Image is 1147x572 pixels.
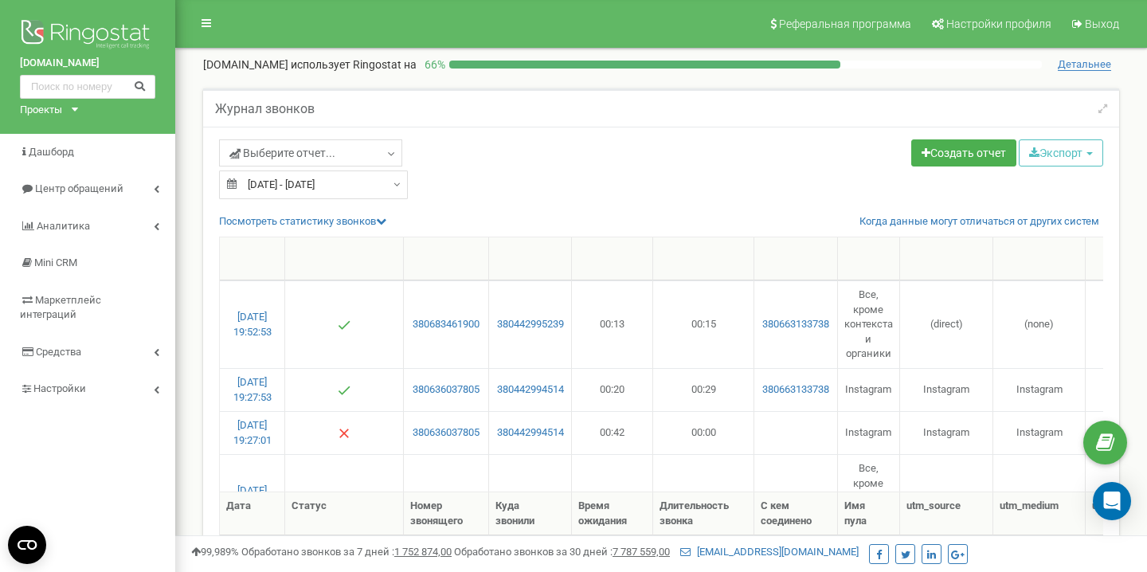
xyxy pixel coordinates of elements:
a: Создать отчет [911,139,1016,167]
input: Поиск по номеру [20,75,155,99]
a: Посмотреть cтатистику звонков [219,215,386,227]
img: Нет ответа [338,427,350,440]
u: 1 752 874,00 [394,546,452,558]
a: [EMAIL_ADDRESS][DOMAIN_NAME] [680,546,859,558]
span: использует Ringostat на [291,58,417,71]
td: Все, кроме контекста и органики [838,280,900,368]
a: 380636037805 [410,382,481,398]
td: Все, кроме контекста и органики [838,454,900,542]
th: Статус [285,492,404,535]
span: Настройки профиля [946,18,1051,30]
img: Отвечен [338,384,350,397]
a: 380636037805 [410,425,481,441]
td: Instagram [838,368,900,411]
span: Обработано звонков за 30 дней : [454,546,670,558]
a: 380442995239 [495,317,566,332]
span: 99,989% [191,546,239,558]
button: Open CMP widget [8,526,46,564]
p: 66 % [417,57,449,72]
td: (none) [993,454,1085,542]
th: Время ожидания [572,492,653,535]
th: Длительность звонка [653,492,754,535]
th: Куда звонили [489,492,573,535]
span: Средства [36,346,81,358]
th: Дата [220,492,285,535]
span: Дашборд [29,146,74,158]
td: Instagram [900,368,993,411]
td: Instagram [900,411,993,454]
span: Центр обращений [35,182,123,194]
div: Open Intercom Messenger [1093,482,1131,520]
td: Instagram [838,411,900,454]
a: 380663133738 [761,317,831,332]
th: Номер звонящего [404,492,488,535]
u: 7 787 559,00 [613,546,670,558]
th: utm_medium [993,492,1085,535]
td: 00:42 [572,411,653,454]
td: 00:13 [572,280,653,368]
span: Выберите отчет... [229,145,335,161]
span: Выход [1085,18,1119,30]
button: Экспорт [1019,139,1103,167]
td: 00:20 [572,368,653,411]
td: Instagram [993,411,1085,454]
td: (direct) [900,454,993,542]
a: [DATE] 19:52:53 [233,311,272,338]
a: [DATE] 12:48:24 [233,484,272,511]
a: 380442994514 [495,382,566,398]
span: Mini CRM [34,257,77,268]
span: Реферальная программа [779,18,911,30]
p: [DOMAIN_NAME] [203,57,417,72]
td: 00:29 [653,368,754,411]
td: 00:15 [653,280,754,368]
a: 380663133738 [761,382,831,398]
a: [DATE] 19:27:53 [233,376,272,403]
td: 00:44 [653,454,754,542]
a: 380683461900 [410,317,481,332]
td: 00:14 [572,454,653,542]
td: (none) [993,280,1085,368]
div: Проекты [20,103,62,118]
a: Когда данные могут отличаться от других систем [859,214,1099,229]
img: Ringostat logo [20,16,155,56]
a: Выберите отчет... [219,139,402,167]
span: Маркетплейс интеграций [20,294,101,321]
span: Аналитика [37,220,90,232]
th: Имя пула [838,492,900,535]
span: Обработано звонков за 7 дней : [241,546,452,558]
a: 380442994514 [495,425,566,441]
span: Детальнее [1058,58,1111,71]
th: utm_source [900,492,993,535]
a: [DATE] 19:27:01 [233,419,272,446]
th: С кем соединено [754,492,838,535]
td: Instagram [993,368,1085,411]
h5: Журнал звонков [215,102,315,116]
td: 00:00 [653,411,754,454]
span: Настройки [33,382,86,394]
img: Отвечен [338,319,350,331]
a: [DOMAIN_NAME] [20,56,155,71]
td: (direct) [900,280,993,368]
